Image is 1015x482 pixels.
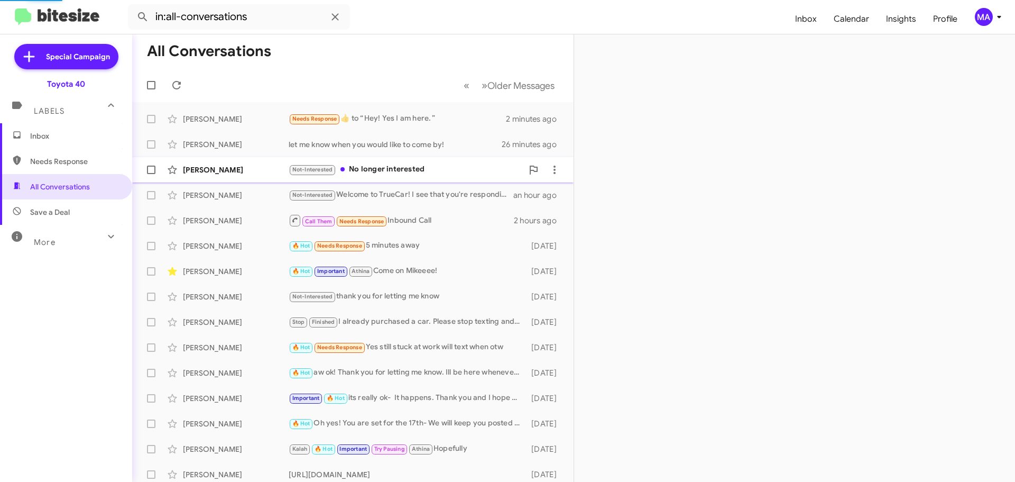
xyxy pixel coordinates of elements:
[289,214,514,227] div: Inbound Call
[147,43,271,60] h1: All Conversations
[526,317,565,328] div: [DATE]
[457,75,476,96] button: Previous
[292,369,310,376] span: 🔥 Hot
[289,139,502,150] div: let me know when you would like to come by!
[292,344,310,351] span: 🔥 Hot
[128,4,350,30] input: Search
[34,238,56,247] span: More
[339,218,384,225] span: Needs Response
[183,241,289,251] div: [PERSON_NAME]
[315,445,333,452] span: 🔥 Hot
[317,344,362,351] span: Needs Response
[526,368,565,378] div: [DATE]
[289,469,526,480] div: [URL][DOMAIN_NAME]
[327,395,345,402] span: 🔥 Hot
[46,51,110,62] span: Special Campaign
[292,445,308,452] span: Kalah
[966,8,1003,26] button: MA
[464,79,469,92] span: «
[292,192,333,198] span: Not-Interested
[14,44,118,69] a: Special Campaign
[289,341,526,353] div: Yes still stuck at work will text when otw
[506,114,565,124] div: 2 minutes ago
[526,292,565,302] div: [DATE]
[30,181,90,192] span: All Conversations
[292,420,310,427] span: 🔥 Hot
[526,419,565,429] div: [DATE]
[34,106,64,116] span: Labels
[878,4,925,34] a: Insights
[289,265,526,277] div: Come on Mikeeee!
[183,419,289,429] div: [PERSON_NAME]
[30,156,120,167] span: Needs Response
[289,290,526,303] div: thank you for letting me know
[412,445,430,452] span: Athina
[30,207,70,217] span: Save a Deal
[183,266,289,277] div: [PERSON_NAME]
[514,215,565,226] div: 2 hours ago
[292,115,337,122] span: Needs Response
[502,139,565,150] div: 26 minutes ago
[289,417,526,430] div: Oh yes! You are set for the 17th- We will keep you posted if the Tundra sells before then. I Hope...
[526,393,565,404] div: [DATE]
[526,266,565,277] div: [DATE]
[183,292,289,302] div: [PERSON_NAME]
[312,319,335,325] span: Finished
[292,242,310,249] span: 🔥 Hot
[183,444,289,454] div: [PERSON_NAME]
[513,190,565,201] div: an hour ago
[487,80,555,92] span: Older Messages
[289,189,513,201] div: Welcome to TrueCar! I see that you're responding to a customer. If this is correct, please enter ...
[317,268,345,275] span: Important
[292,293,333,300] span: Not-Interested
[289,113,506,125] div: ​👍​ to “ Hey! Yes I am here. ”
[183,317,289,328] div: [PERSON_NAME]
[183,342,289,353] div: [PERSON_NAME]
[825,4,878,34] a: Calendar
[475,75,561,96] button: Next
[526,342,565,353] div: [DATE]
[183,368,289,378] div: [PERSON_NAME]
[289,392,526,404] div: its really ok- It happens. Thank you and I hope you both get the vehicle and deal you want!
[183,114,289,124] div: [PERSON_NAME]
[30,131,120,141] span: Inbox
[292,395,320,402] span: Important
[289,316,526,328] div: I already purchased a car. Please stop texting and calling
[526,469,565,480] div: [DATE]
[292,166,333,173] span: Not-Interested
[183,215,289,226] div: [PERSON_NAME]
[289,443,526,455] div: Hopefully
[787,4,825,34] a: Inbox
[183,139,289,150] div: [PERSON_NAME]
[292,319,305,325] span: Stop
[183,393,289,404] div: [PERSON_NAME]
[526,444,565,454] div: [DATE]
[352,268,370,275] span: Athina
[289,163,523,176] div: No longer interested
[289,240,526,252] div: 5 minutes away
[925,4,966,34] a: Profile
[975,8,993,26] div: MA
[292,268,310,275] span: 🔥 Hot
[339,445,367,452] span: Important
[305,218,333,225] span: Call Them
[47,79,85,89] div: Toyota 40
[317,242,362,249] span: Needs Response
[458,75,561,96] nav: Page navigation example
[526,241,565,251] div: [DATE]
[289,367,526,379] div: aw ok! Thank you for letting me know. Ill be here whenever you are able to come by
[482,79,487,92] span: »
[183,190,289,201] div: [PERSON_NAME]
[183,469,289,480] div: [PERSON_NAME]
[374,445,405,452] span: Try Pausing
[183,165,289,175] div: [PERSON_NAME]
